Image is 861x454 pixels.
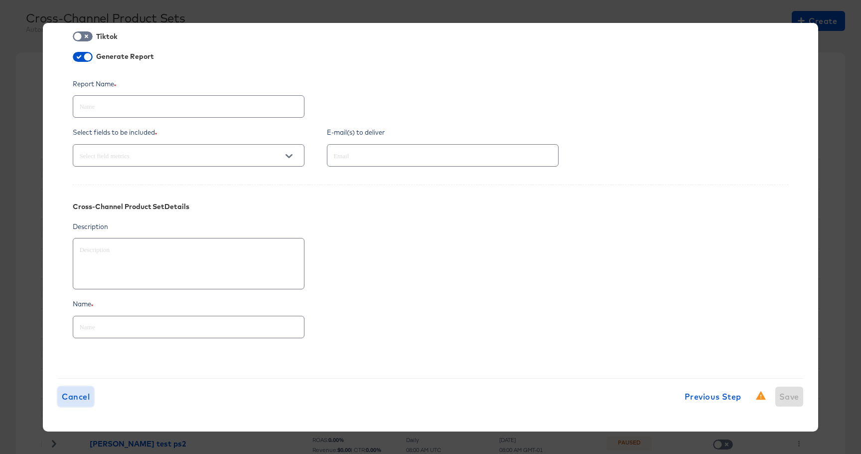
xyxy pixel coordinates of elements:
div: Name [73,299,788,309]
span: Previous Step [685,390,741,404]
button: Cancel [58,387,94,407]
button: Open [282,149,296,164]
div: Select fields to be included [73,128,319,137]
div: Tiktok [96,32,119,40]
input: Name [73,312,304,334]
input: Name [73,92,304,113]
div: Cross-Channel Product Set Details [73,203,189,211]
span: Cancel [62,390,90,404]
div: Report Name [73,79,319,89]
div: Description [73,222,788,231]
input: Email [331,150,526,162]
div: E-mail(s) to deliver [327,128,574,137]
input: Select field metrics [77,150,272,162]
div: Generate Report [96,52,153,60]
button: Previous Step [681,387,745,407]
